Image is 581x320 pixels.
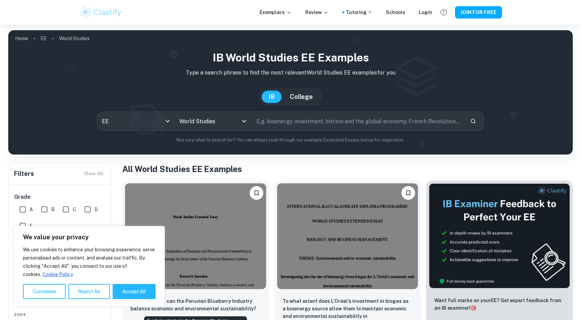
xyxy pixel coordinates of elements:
[42,271,73,277] a: Cookie Policy
[14,69,567,77] p: Type a search phrase to find the most relevant World Studies EE examples for you
[386,9,405,16] a: Schools
[15,34,28,43] a: Home
[23,233,156,241] p: We value your privacy
[470,305,476,311] span: 🎯
[97,112,174,131] div: EE
[429,183,570,288] img: Thumbnail
[455,6,502,19] button: JOIN FOR FREE
[94,206,98,213] span: D
[14,137,567,144] p: Not sure what to search for? You can always look through our example Extended Essays below for in...
[252,112,465,131] input: E.g. bioenergy investment, bitcoin and the global economy, French Revolution...
[250,186,263,200] button: Please log in to bookmark exemplars
[125,183,266,289] img: World Studies EE example thumbnail: To what extent can the Peruvian Blueberr
[434,297,565,312] p: Want full marks on your EE ? Get expert feedback from an IB examiner!
[438,7,449,18] button: Help and Feedback
[122,163,573,175] h1: All World Studies EE Examples
[277,183,418,289] img: World Studies EE example thumbnail: To what extent does L’Oréal’s investment
[262,91,282,103] button: IB
[346,9,372,16] a: Tutoring
[14,193,106,201] h6: Grade
[305,9,329,16] p: Review
[30,206,33,213] span: A
[73,206,76,213] span: C
[14,49,567,66] h1: IB World Studies EE examples
[51,206,55,213] span: B
[8,30,573,155] img: profile cover
[23,284,66,299] button: Customise
[130,297,261,312] p: To what extent can the Peruvian Blueberry Industry balance economic and environmental sustainabil...
[260,9,292,16] p: Exemplars
[419,9,432,16] a: Login
[14,226,165,306] div: We value your privacy
[23,245,156,278] p: We use cookies to enhance your browsing experience, serve personalised ads or content, and analys...
[401,186,415,200] button: Please log in to bookmark exemplars
[283,91,320,103] button: College
[113,284,156,299] button: Accept All
[68,284,110,299] button: Reject All
[14,311,106,318] span: 2024
[79,5,123,19] img: Clastify logo
[14,169,34,179] h6: Filters
[30,222,33,230] span: E
[59,35,90,42] p: World Studies
[41,34,47,43] a: EE
[239,116,249,126] button: Open
[467,115,479,127] button: Search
